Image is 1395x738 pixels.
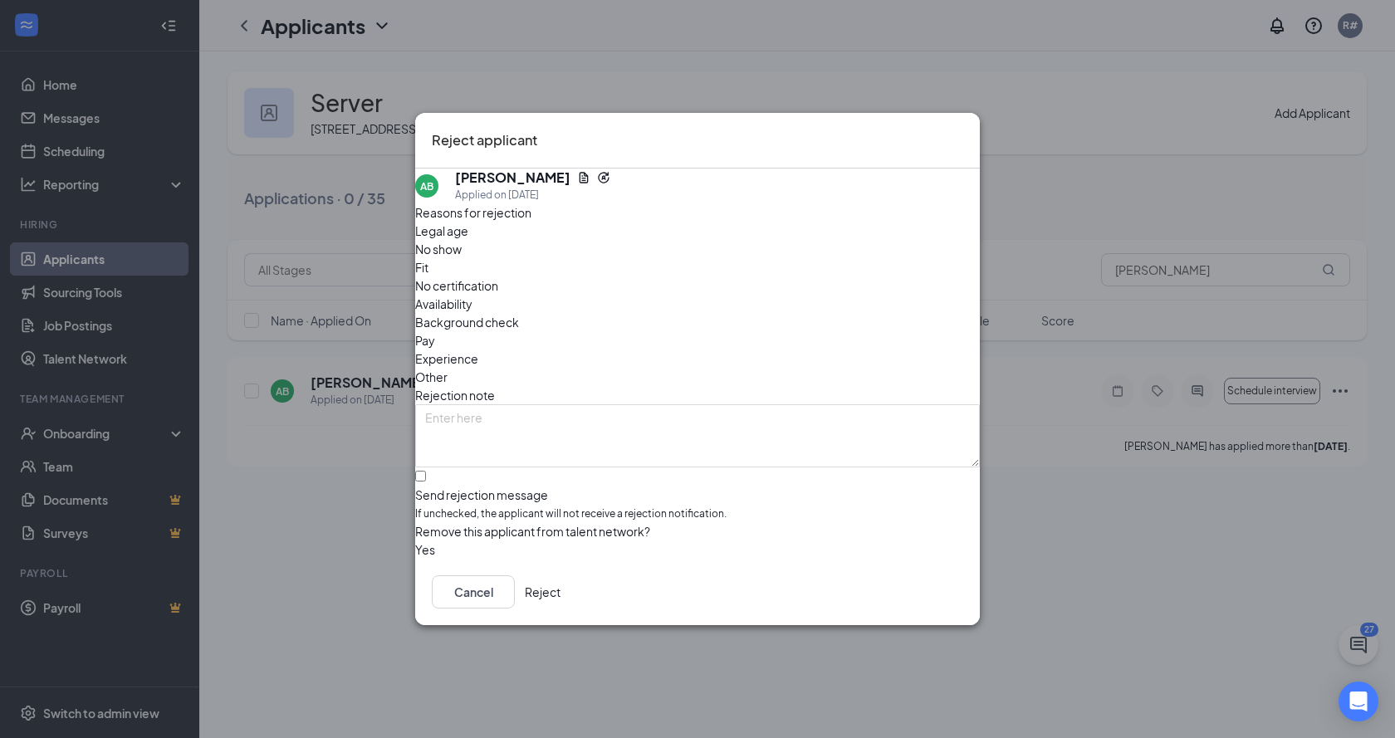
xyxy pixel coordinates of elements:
span: Yes [415,540,435,559]
span: Pay [415,331,435,349]
span: Other [415,368,448,386]
div: Open Intercom Messenger [1339,682,1378,721]
span: No show [415,240,462,258]
span: No certification [415,276,498,295]
button: Cancel [432,575,515,608]
span: Rejection note [415,388,495,403]
svg: Reapply [597,171,610,184]
div: Send rejection message [415,486,980,503]
button: Reject [525,575,560,608]
div: Applied on [DATE] [455,187,610,203]
span: Fit [415,258,428,276]
svg: Document [577,171,590,184]
span: Remove this applicant from talent network? [415,524,650,539]
span: Reasons for rejection [415,205,531,220]
span: Availability [415,295,472,313]
h5: [PERSON_NAME] [455,169,570,187]
span: Experience [415,349,478,368]
span: If unchecked, the applicant will not receive a rejection notification. [415,506,980,522]
span: Background check [415,313,519,331]
div: AB [420,179,433,193]
input: Send rejection messageIf unchecked, the applicant will not receive a rejection notification. [415,471,426,481]
h3: Reject applicant [432,130,537,151]
span: Legal age [415,222,468,240]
